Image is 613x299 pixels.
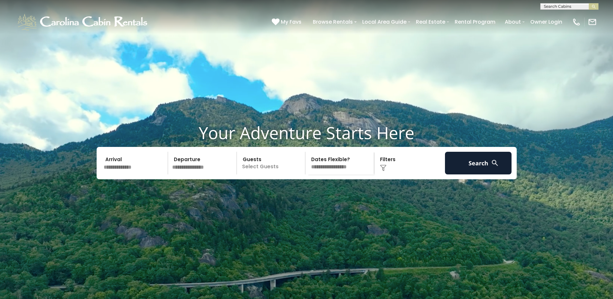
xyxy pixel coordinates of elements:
span: My Favs [281,18,301,26]
a: Owner Login [527,16,565,28]
a: Local Area Guide [359,16,410,28]
a: Real Estate [413,16,449,28]
img: White-1-1-2.png [16,12,150,32]
img: search-regular-white.png [491,159,499,167]
a: About [502,16,524,28]
a: Browse Rentals [310,16,356,28]
h1: Your Adventure Starts Here [5,123,608,143]
a: Rental Program [451,16,499,28]
img: mail-regular-white.png [588,17,597,27]
button: Search [445,152,512,174]
img: filter--v1.png [380,165,386,171]
a: My Favs [272,18,303,26]
img: phone-regular-white.png [572,17,581,27]
p: Select Guests [239,152,305,174]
